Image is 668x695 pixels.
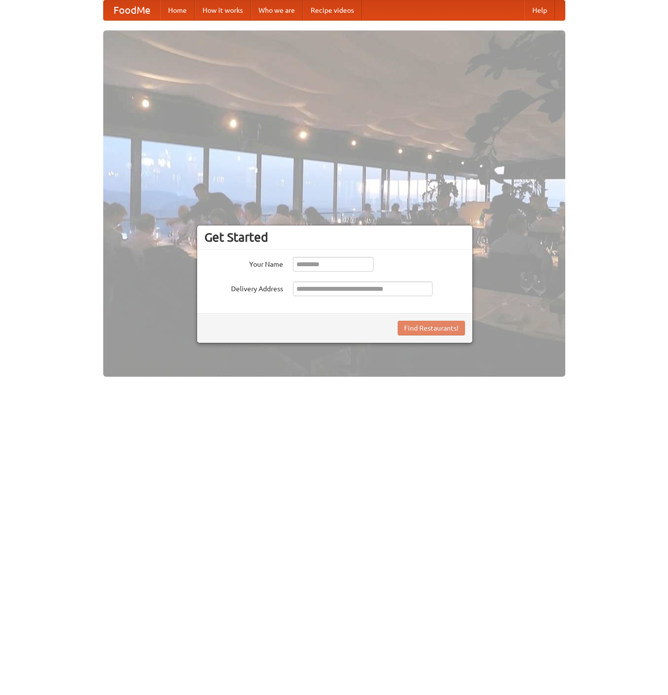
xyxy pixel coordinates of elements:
[303,0,362,20] a: Recipe videos
[204,281,283,294] label: Delivery Address
[104,0,160,20] a: FoodMe
[204,257,283,269] label: Your Name
[204,230,465,245] h3: Get Started
[251,0,303,20] a: Who we are
[195,0,251,20] a: How it works
[524,0,555,20] a: Help
[160,0,195,20] a: Home
[398,321,465,335] button: Find Restaurants!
